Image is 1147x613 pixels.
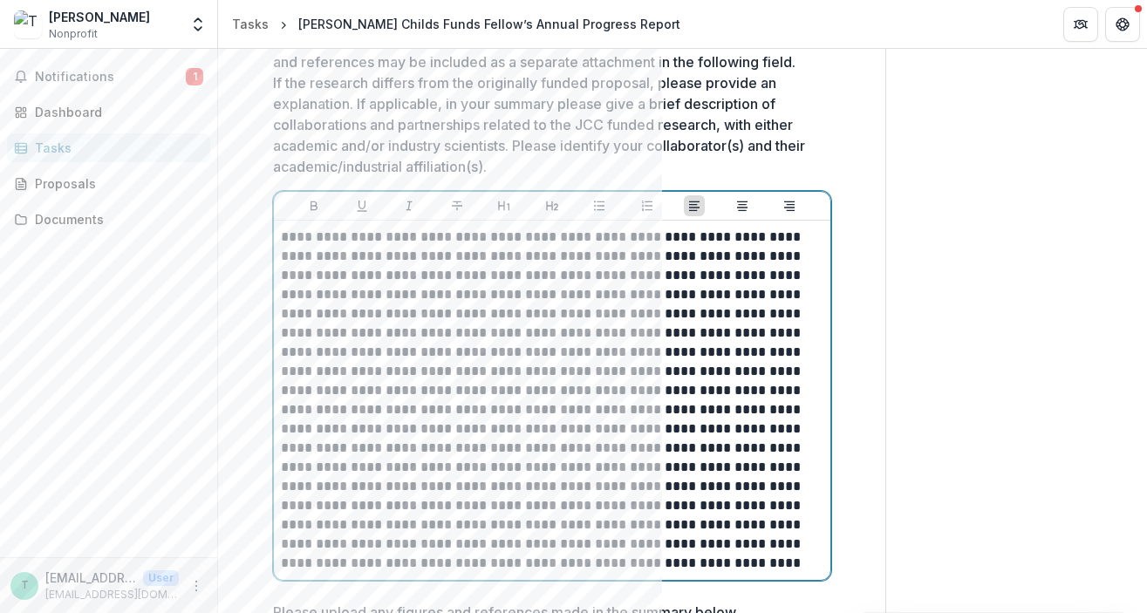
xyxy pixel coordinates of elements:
[352,195,372,216] button: Underline
[7,205,210,234] a: Documents
[684,195,705,216] button: Align Left
[143,570,179,586] p: User
[732,195,753,216] button: Align Center
[304,195,324,216] button: Bold
[225,11,276,37] a: Tasks
[447,195,468,216] button: Strike
[35,103,196,121] div: Dashboard
[186,68,203,85] span: 1
[35,70,186,85] span: Notifications
[1105,7,1140,42] button: Get Help
[542,195,563,216] button: Heading 2
[35,139,196,157] div: Tasks
[7,169,210,198] a: Proposals
[399,195,420,216] button: Italicize
[7,98,210,126] a: Dashboard
[49,8,150,26] div: [PERSON_NAME]
[14,10,42,38] img: Trey Scott
[45,587,179,603] p: [EMAIL_ADDRESS][DOMAIN_NAME]
[21,580,29,591] div: treyscott@fas.harvard.edu
[637,195,658,216] button: Ordered List
[186,576,207,596] button: More
[779,195,800,216] button: Align Right
[35,210,196,228] div: Documents
[1063,7,1098,42] button: Partners
[232,15,269,33] div: Tasks
[7,133,210,162] a: Tasks
[225,11,687,37] nav: breadcrumb
[494,195,515,216] button: Heading 1
[186,7,210,42] button: Open entity switcher
[35,174,196,193] div: Proposals
[589,195,610,216] button: Bullet List
[298,15,680,33] div: [PERSON_NAME] Childs Funds Fellow’s Annual Progress Report
[7,63,210,91] button: Notifications1
[49,26,98,42] span: Nonprofit
[45,569,136,587] p: [EMAIL_ADDRESS][DOMAIN_NAME]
